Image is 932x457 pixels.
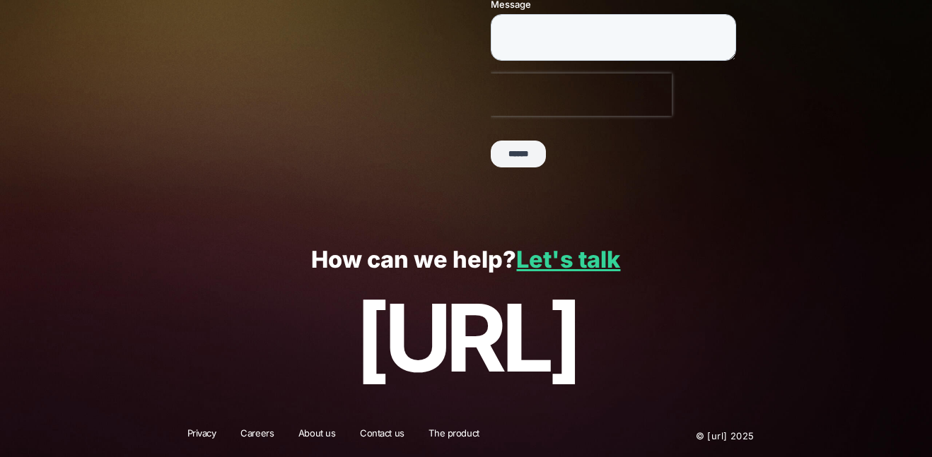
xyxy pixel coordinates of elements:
[30,285,901,390] p: [URL]
[516,246,620,273] a: Let's talk
[231,427,283,445] a: Careers
[30,247,901,273] p: How can we help?
[419,427,488,445] a: The product
[289,427,345,445] a: About us
[610,427,755,445] p: © [URL] 2025
[178,427,226,445] a: Privacy
[351,427,414,445] a: Contact us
